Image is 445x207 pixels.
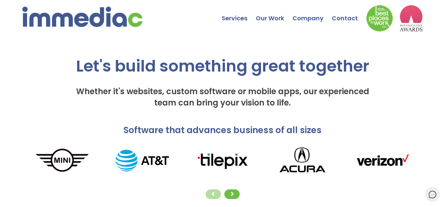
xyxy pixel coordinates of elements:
[400,5,423,32] img: logo2_wea_nobg.webp
[332,2,366,25] a: Contact
[366,5,393,32] img: Down
[262,143,343,178] img: Acura_logo.png
[76,86,369,108] span: Whether it's websites, custom software or mobile apps, our experienced team can bring your vision...
[343,151,423,170] img: verizonLogo.png
[222,2,256,25] a: Services
[182,151,262,170] img: tilepixLogo.png
[292,2,332,25] a: Company
[102,150,182,172] img: AT%26T_logo.png
[76,55,369,77] span: Let's build something great together
[124,124,321,136] span: Software that advances business of all sizes
[256,2,292,25] a: Our Work
[22,7,143,27] img: immediac
[22,147,102,174] img: MINI_logo.png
